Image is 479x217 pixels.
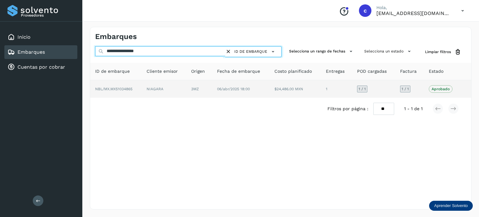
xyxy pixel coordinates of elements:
[17,49,45,55] a: Embarques
[191,68,205,75] span: Origen
[17,64,65,70] a: Cuentas por cobrar
[326,68,345,75] span: Entregas
[217,87,250,91] span: 06/abr/2025 18:00
[400,68,417,75] span: Factura
[269,80,321,98] td: $24,486.00 MXN
[4,30,77,44] div: Inicio
[232,47,279,57] button: ID de embarque
[425,49,451,55] span: Limpiar filtros
[287,46,357,57] button: Selecciona un rango de fechas
[95,68,130,75] span: ID de embarque
[95,87,133,91] span: NBL/MX.MX51034865
[404,106,423,112] span: 1 - 1 de 1
[327,106,368,112] span: Filtros por página :
[429,68,443,75] span: Estado
[429,201,473,211] div: Aprender Solvento
[217,68,260,75] span: Fecha de embarque
[4,60,77,74] div: Cuentas por cobrar
[362,46,415,57] button: Selecciona un estado
[357,68,387,75] span: POD cargadas
[376,5,451,10] p: Hola,
[274,68,312,75] span: Costo planificado
[95,32,137,41] h4: Embarques
[142,80,186,98] td: NIAGARA
[420,46,466,58] button: Limpiar filtros
[402,87,409,91] span: 1 / 1
[321,80,352,98] td: 1
[186,80,212,98] td: 3MZ
[17,34,31,40] a: Inicio
[376,10,451,16] p: cuentasespeciales8_met@castores.com.mx
[21,13,75,17] p: Proveedores
[434,203,468,208] p: Aprender Solvento
[147,68,178,75] span: Cliente emisor
[234,49,267,54] span: ID de embarque
[4,45,77,59] div: Embarques
[359,87,366,91] span: 1 / 1
[432,87,450,91] p: Aprobado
